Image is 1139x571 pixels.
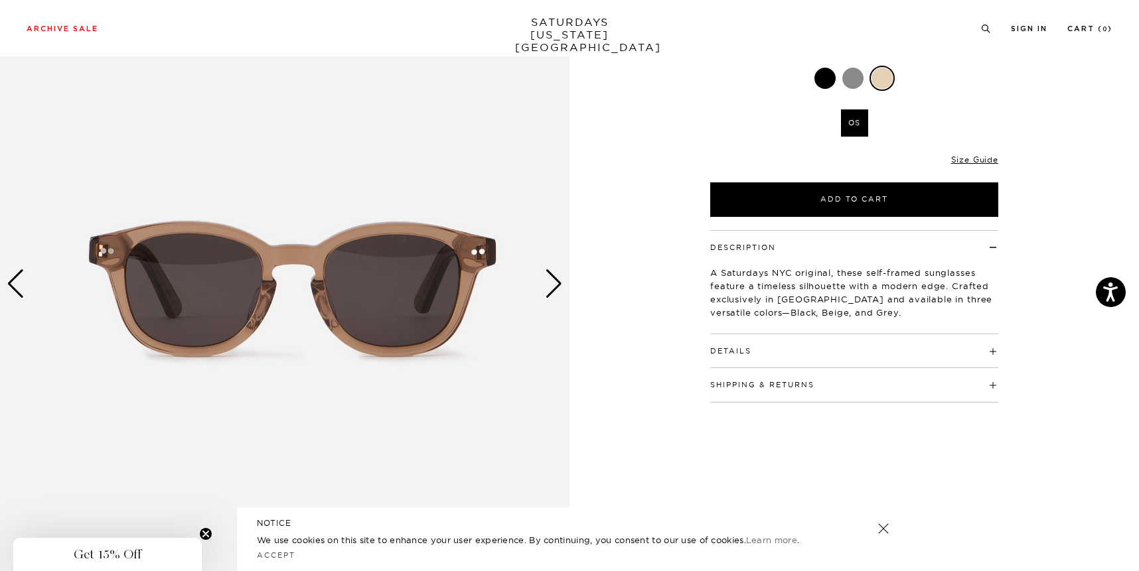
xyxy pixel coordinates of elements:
button: Close teaser [199,527,212,540]
a: Learn more [746,535,797,545]
a: Size Guide [951,155,998,164]
p: A Saturdays NYC original, these self-framed sunglasses feature a timeless silhouette with a moder... [710,266,998,319]
div: Get 15% OffClose teaser [13,538,202,571]
a: Accept [257,550,295,560]
button: Shipping & Returns [710,381,814,389]
div: Next slide [545,269,563,298]
div: Previous slide [7,269,25,298]
a: SATURDAYS[US_STATE][GEOGRAPHIC_DATA] [515,16,625,54]
small: 0 [1102,27,1108,32]
button: Add to Cart [710,182,998,217]
a: Archive Sale [27,25,98,32]
button: Description [710,244,776,251]
label: OS [841,109,868,137]
h5: NOTICE [257,517,882,529]
p: We use cookies on this site to enhance your user experience. By continuing, you consent to our us... [257,533,835,546]
button: Details [710,348,751,355]
a: Cart (0) [1067,25,1112,32]
span: Get 15% Off [74,546,141,562]
a: Sign In [1011,25,1047,32]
